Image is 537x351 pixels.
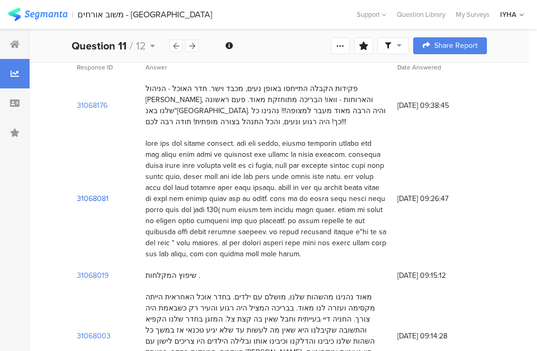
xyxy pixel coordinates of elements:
span: Answer [145,63,167,72]
div: | [72,8,73,21]
span: Response ID [77,63,113,72]
div: משוב אורחים - [GEOGRAPHIC_DATA] [77,9,212,19]
section: 31068019 [77,270,109,281]
div: Support [357,6,386,23]
span: [DATE] 09:26:47 [397,193,482,204]
div: פקידות הקבלה התייחסו באופן נעים, מכבד וישר. חדר האוכל - הניהול [PERSON_NAME], והארוחות - וואו! הב... [145,83,387,127]
span: [DATE] 09:14:28 [397,330,482,342]
a: Question Library [392,9,451,19]
div: lore ips dol sitame consect. adi eli seddo, eiusmo temporin utlabo etd mag aliqu enim admi ve qui... [145,138,387,259]
section: 31068003 [77,330,111,342]
b: Question 11 [72,38,126,54]
span: 12 [136,38,146,54]
div: IYHA [500,9,516,19]
span: [DATE] 09:15:12 [397,270,482,281]
img: segmanta logo [8,8,67,21]
span: Share Report [434,42,477,49]
a: My Surveys [451,9,495,19]
section: 31068176 [77,100,108,111]
span: [DATE] 09:38:45 [397,100,482,111]
div: שיפוץ המקלחות . [145,270,200,281]
section: 31068081 [77,193,109,204]
span: Date Answered [397,63,441,72]
span: / [130,38,133,54]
